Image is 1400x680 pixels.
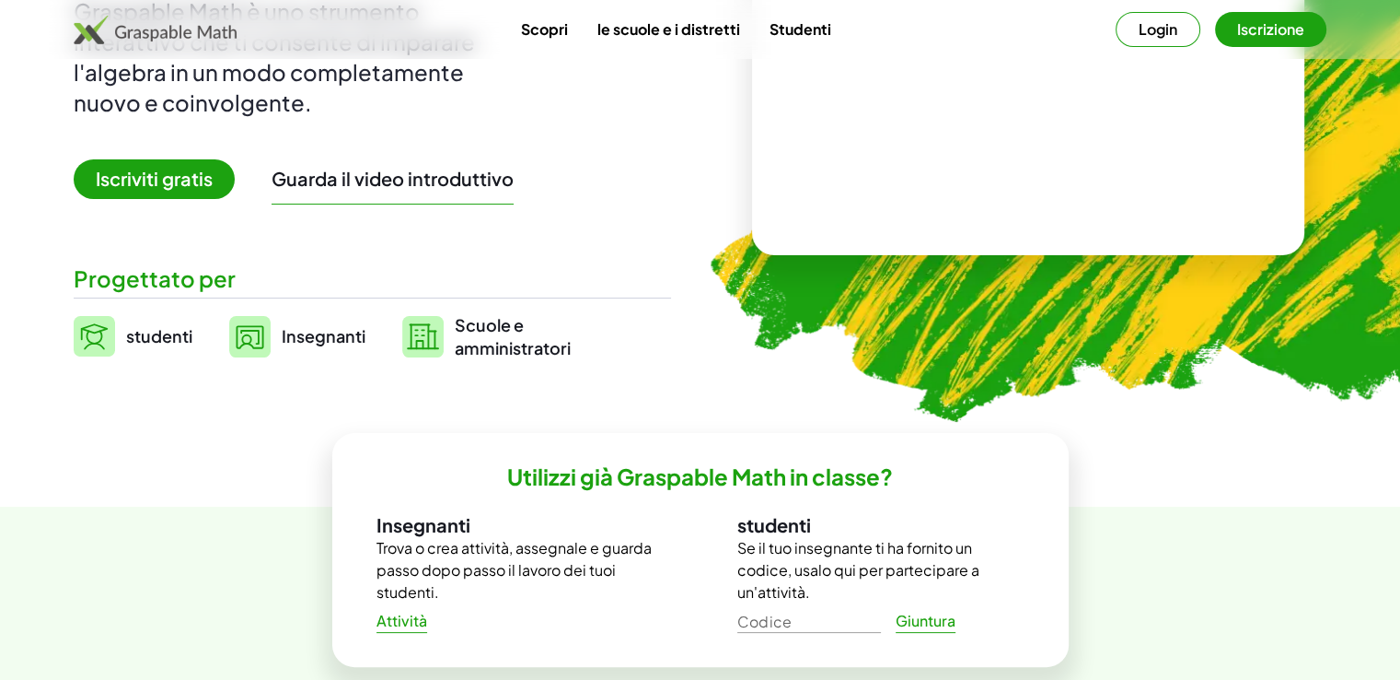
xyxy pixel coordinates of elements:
[229,316,271,358] img: svg%3e
[737,513,811,536] font: studenti
[1237,19,1304,39] font: Iscrizione
[376,513,470,536] font: Insegnanti
[455,314,524,335] font: Scuole e
[1116,12,1200,47] button: Login
[96,167,213,190] font: Iscriviti gratis
[890,24,1166,162] video: Di cosa si tratta? Questa è la notazione matematica dinamica. La notazione matematica dinamica gi...
[402,313,571,359] a: Scuole eamministratori
[597,19,740,39] font: le scuole e i distretti
[769,19,831,39] font: Studenti
[376,538,652,602] font: Trova o crea attività, assegnale e guarda passo dopo passo il lavoro dei tuoi studenti.
[272,167,514,191] button: Guarda il video introduttivo
[229,313,365,359] a: Insegnanti
[74,316,115,357] img: svg%3e
[755,12,846,46] a: Studenti
[74,313,192,359] a: studenti
[583,12,755,46] a: le scuole e i distretti
[507,463,893,490] font: Utilizzi già Graspable Math in classe?
[402,316,444,358] img: svg%3e
[376,611,427,630] font: Attività
[521,19,568,39] font: Scopri
[1215,12,1326,47] button: Iscrizione
[126,325,192,346] font: studenti
[881,604,971,638] a: Giuntura
[737,538,979,602] font: Se il tuo insegnante ti ha fornito un codice, usalo qui per partecipare a un'attività.
[1139,19,1177,39] font: Login
[282,325,365,346] font: Insegnanti
[272,167,514,190] font: Guarda il video introduttivo
[74,264,236,292] font: Progettato per
[896,611,955,630] font: Giuntura
[362,604,443,638] a: Attività
[506,12,583,46] a: Scopri
[455,337,571,358] font: amministratori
